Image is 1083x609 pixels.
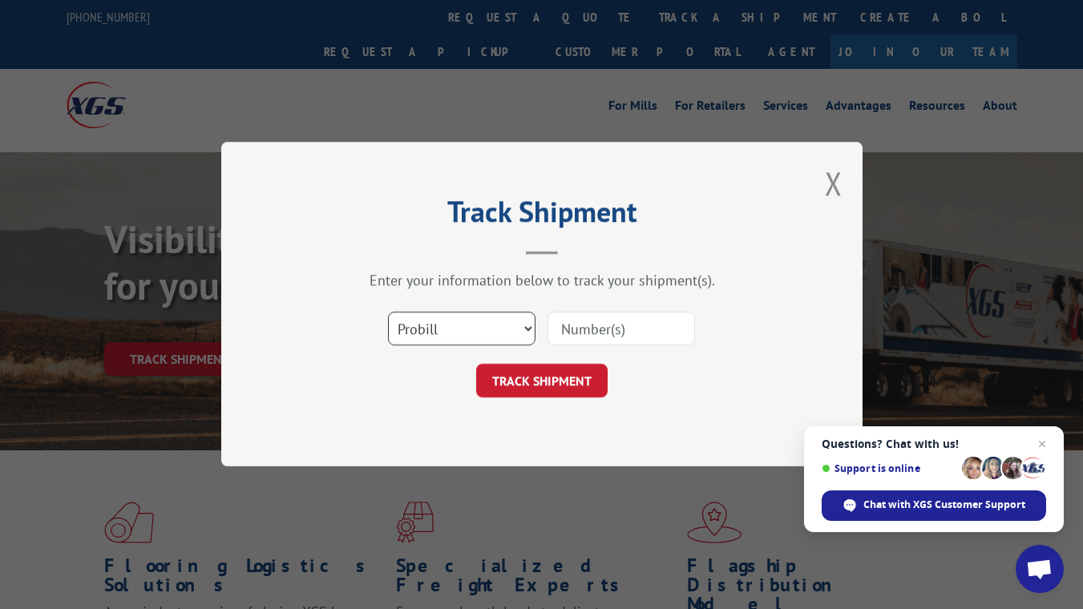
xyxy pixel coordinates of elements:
[822,462,956,474] span: Support is online
[825,162,843,204] button: Close modal
[822,490,1046,521] div: Chat with XGS Customer Support
[822,438,1046,450] span: Questions? Chat with us!
[863,498,1025,512] span: Chat with XGS Customer Support
[1032,434,1052,454] span: Close chat
[301,272,782,290] div: Enter your information below to track your shipment(s).
[301,200,782,231] h2: Track Shipment
[476,365,608,398] button: TRACK SHIPMENT
[548,313,695,346] input: Number(s)
[1016,545,1064,593] div: Open chat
